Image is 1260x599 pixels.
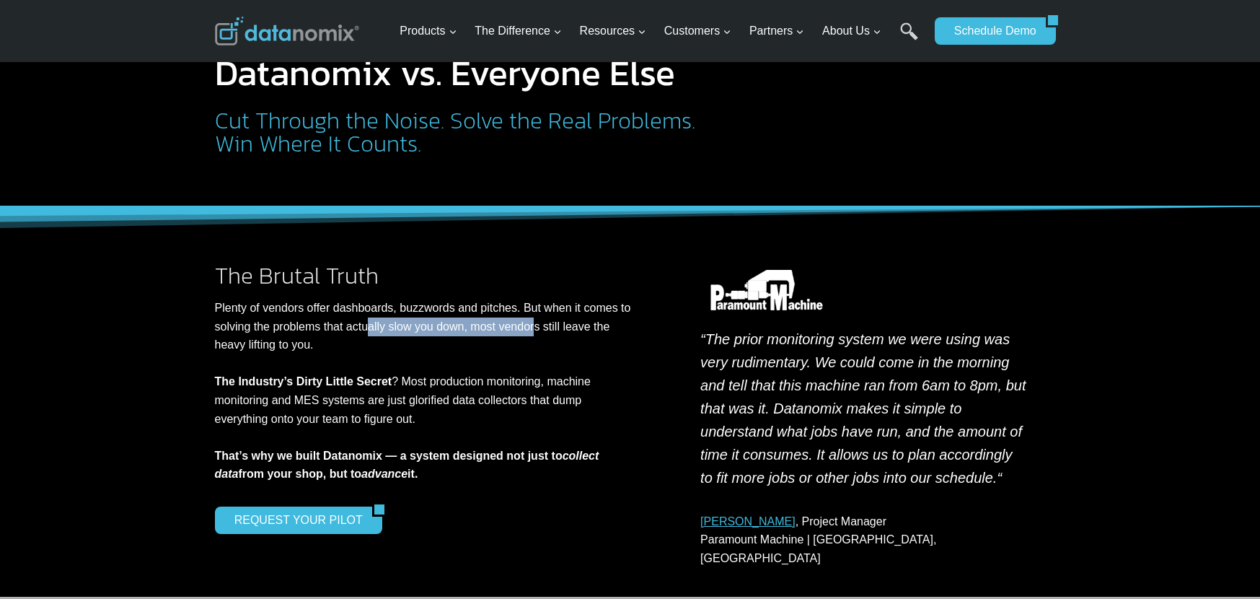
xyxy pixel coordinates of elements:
h2: The Brutal Truth [215,264,638,287]
img: Datanomix [215,17,359,45]
p: Plenty of vendors offer dashboards, buzzwords and pitches. But when it comes to solving the probl... [215,299,638,484]
span: Customers [664,22,731,40]
em: “The prior monitoring system we were using was very rudimentary. We could come in the morning and... [700,331,1026,486]
nav: Primary Navigation [394,8,928,55]
span: The Difference [475,22,562,40]
span: Products [400,22,457,40]
h1: Datanomix vs. Everyone Else [215,55,702,91]
img: Datanomix Customer - Paramount Machine [700,270,833,310]
span: Partners [749,22,804,40]
h2: Cut Through the Noise. Solve the Real Problems. Win Where It Counts. [215,109,702,155]
span: About Us [822,22,881,40]
strong: That’s why we built Datanomix — a system designed not just to from your shop, but to it. [215,450,599,481]
a: Schedule Demo [935,17,1046,45]
strong: The Industry’s Dirty Little Secret [215,375,392,388]
a: Search [900,22,918,55]
span: Resources [580,22,646,40]
em: advance [361,468,407,480]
